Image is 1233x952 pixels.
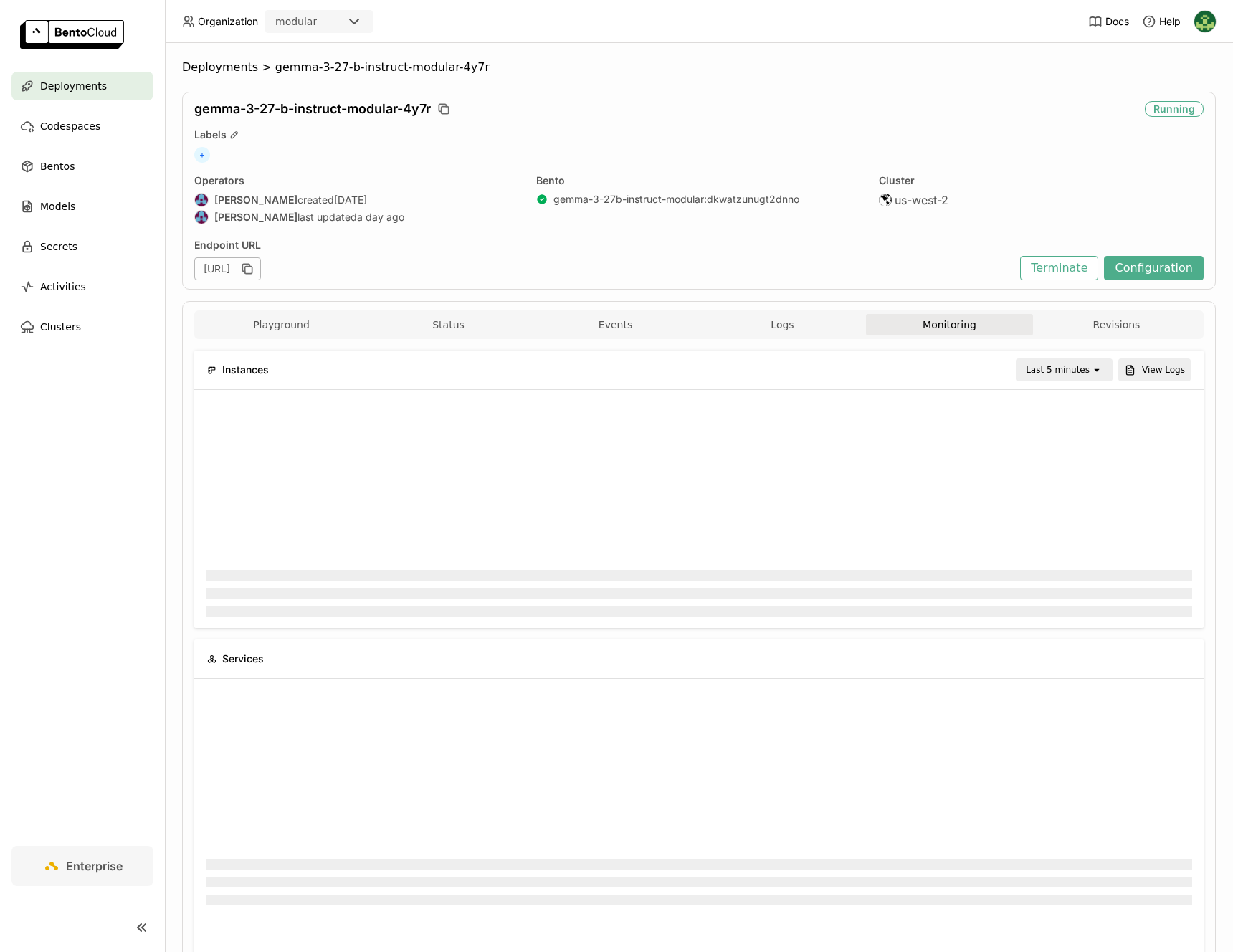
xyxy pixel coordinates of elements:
[879,174,1204,187] div: Cluster
[357,211,404,224] span: a day ago
[194,101,431,117] span: gemma-3-27-b-instruct-modular-4y7r
[1091,364,1103,376] svg: open
[1142,14,1181,29] div: Help
[532,314,699,335] button: Events
[40,198,75,215] span: Models
[365,314,532,335] button: Status
[1105,15,1129,28] span: Docs
[1088,14,1129,29] a: Docs
[222,651,264,667] span: Services
[11,232,153,261] a: Secrets
[194,128,1204,141] div: Labels
[1104,256,1204,280] button: Configuration
[895,193,948,207] span: us-west-2
[1118,358,1191,381] button: View Logs
[536,174,861,187] div: Bento
[1033,314,1200,335] button: Revisions
[771,318,794,331] span: Logs
[11,192,153,221] a: Models
[194,193,519,207] div: created
[1026,363,1090,377] div: Last 5 minutes
[1145,101,1204,117] div: Running
[11,272,153,301] a: Activities
[275,60,490,75] span: gemma-3-27-b-instruct-modular-4y7r
[334,194,367,206] span: [DATE]
[182,60,1216,75] nav: Breadcrumbs navigation
[40,278,86,295] span: Activities
[11,72,153,100] a: Deployments
[194,147,210,163] span: +
[40,118,100,135] span: Codespaces
[553,193,799,206] a: gemma-3-27b-instruct-modular:dkwatzunugt2dnno
[194,174,519,187] div: Operators
[1194,11,1216,32] img: Kevin Bi
[194,257,261,280] div: [URL]
[195,194,208,206] img: Jiang
[214,194,297,206] strong: [PERSON_NAME]
[198,314,365,335] button: Playground
[1020,256,1098,280] button: Terminate
[40,318,81,335] span: Clusters
[194,210,519,224] div: last updated
[40,238,77,255] span: Secrets
[214,211,297,224] strong: [PERSON_NAME]
[11,112,153,141] a: Codespaces
[195,211,208,224] img: Jiang
[198,15,258,28] span: Organization
[275,14,317,29] div: modular
[11,152,153,181] a: Bentos
[194,239,1013,252] div: Endpoint URL
[866,314,1033,335] button: Monitoring
[11,313,153,341] a: Clusters
[11,846,153,886] a: Enterprise
[40,77,107,95] span: Deployments
[222,362,269,378] span: Instances
[66,859,123,873] span: Enterprise
[318,15,320,29] input: Selected modular.
[20,20,124,49] img: logo
[1159,15,1181,28] span: Help
[182,60,258,75] span: Deployments
[40,158,75,175] span: Bentos
[258,60,275,75] span: >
